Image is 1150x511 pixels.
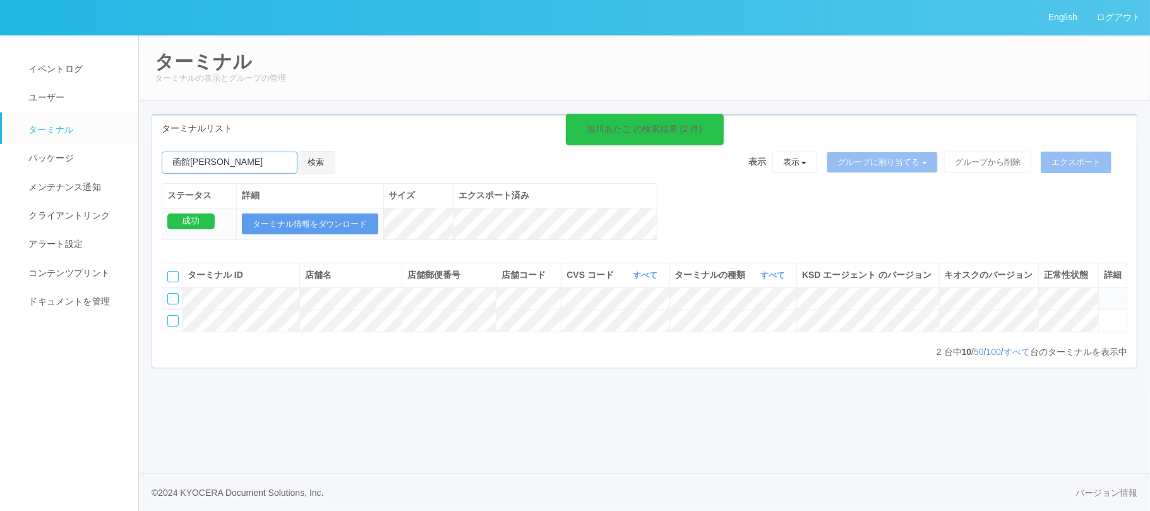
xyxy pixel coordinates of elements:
[1104,268,1122,282] div: 詳細
[2,83,150,112] a: ユーザー
[1044,270,1088,280] span: 正常性状態
[25,182,101,192] span: メンテナンス通知
[827,152,938,173] button: グループに割り当てる
[2,259,150,287] a: コンテンツプリント
[242,213,378,235] button: ターミナル情報をダウンロード
[155,51,1134,72] h2: ターミナル
[1075,486,1137,500] a: バージョン情報
[986,347,1001,357] a: 100
[305,270,332,280] span: 店舗名
[389,189,448,202] div: サイズ
[675,268,749,282] span: ターミナルの種類
[25,153,74,163] span: パッケージ
[297,151,335,174] button: 検索
[167,189,231,202] div: ステータス
[937,346,1127,359] p: 台中 / / / 台のターミナルを表示中
[25,296,110,306] span: ドキュメントを管理
[25,268,110,278] span: コンテンツプリント
[2,55,150,83] a: イベントログ
[155,72,1134,85] p: ターミナルの表示とグループの管理
[760,270,788,280] a: すべて
[25,124,74,135] span: ターミナル
[25,64,83,74] span: イベントログ
[25,239,83,249] span: アラート設定
[566,268,617,282] span: CVS コード
[945,270,1033,280] span: キオスクのバージョン
[2,201,150,230] a: クライアントリンク
[152,488,324,498] span: © 2024 KYOCERA Document Solutions, Inc.
[1003,347,1030,357] a: すべて
[630,269,664,282] button: すべて
[25,92,64,102] span: ユーザー
[167,213,215,229] div: 成功
[458,189,652,202] div: エクスポート済み
[633,270,661,280] a: すべて
[152,116,1137,141] div: ターミナルリスト
[2,287,150,316] a: ドキュメントを管理
[1041,152,1111,173] button: エクスポート
[748,155,766,169] span: 表示
[2,230,150,258] a: アラート設定
[974,347,984,357] a: 50
[772,152,818,173] button: 表示
[937,347,944,357] span: 2
[242,189,378,202] div: 詳細
[757,269,791,282] button: すべて
[2,144,150,172] a: パッケージ
[802,270,931,280] span: KSD エージェント のバージョン
[2,173,150,201] a: メンテナンス通知
[944,152,1031,173] button: グループから削除
[962,347,972,357] span: 10
[501,270,546,280] span: 店舗コード
[407,270,460,280] span: 店舗郵便番号
[587,123,702,136] div: 旭川あたご の検索結果 (2 件)
[25,210,110,220] span: クライアントリンク
[188,268,294,282] div: ターミナル ID
[2,112,150,144] a: ターミナル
